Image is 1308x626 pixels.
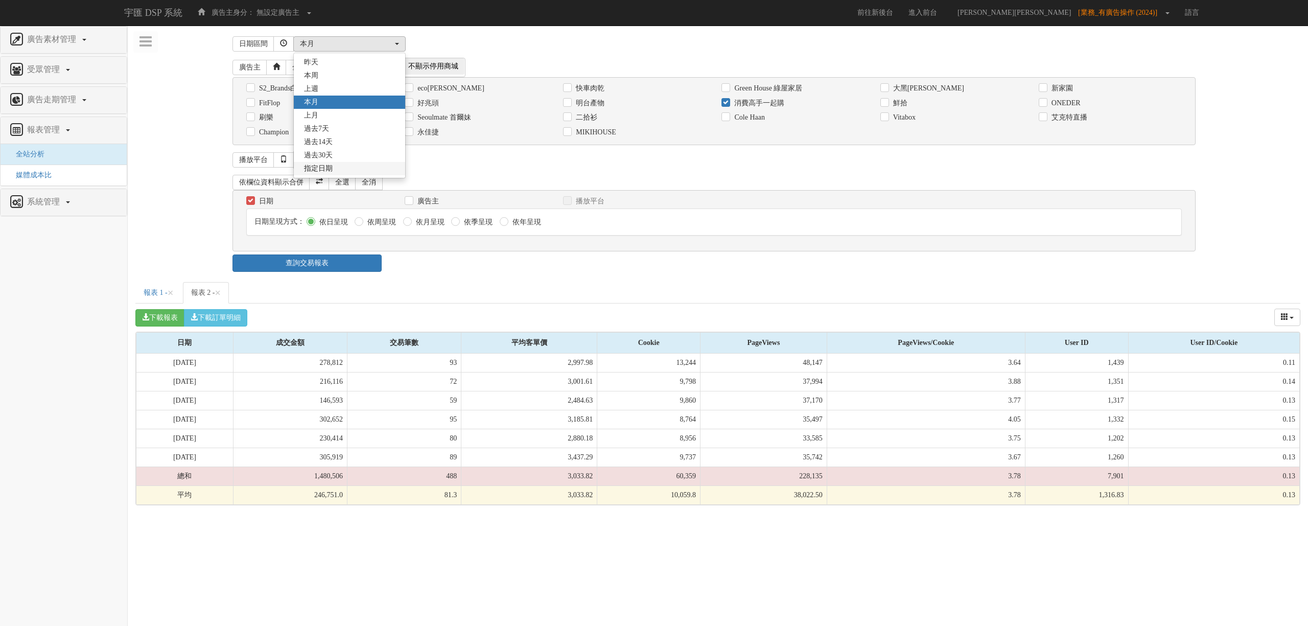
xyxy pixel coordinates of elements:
[233,410,347,429] td: 302,652
[347,485,461,504] td: 81.3
[256,112,273,123] label: 刷樂
[413,217,445,227] label: 依月呈現
[8,122,119,138] a: 報表管理
[415,112,471,123] label: Seoulmate 首爾妹
[355,175,383,190] a: 全消
[256,196,273,206] label: 日期
[1049,112,1087,123] label: 艾克特直播
[827,448,1025,467] td: 3.67
[597,485,700,504] td: 10,059.8
[827,354,1025,373] td: 3.64
[827,372,1025,391] td: 3.88
[304,110,318,121] span: 上月
[347,448,461,467] td: 89
[700,485,827,504] td: 38,022.50
[1025,333,1128,353] div: User ID
[700,372,827,391] td: 37,994
[256,9,299,16] span: 無設定廣告主
[347,429,461,448] td: 80
[304,84,318,94] span: 上週
[1128,448,1299,467] td: 0.13
[573,196,604,206] label: 播放平台
[597,372,700,391] td: 9,798
[1025,429,1128,448] td: 1,202
[510,217,541,227] label: 依年呈現
[347,354,461,373] td: 93
[256,83,312,94] label: S2_Brands白蘭氏
[1049,83,1073,94] label: 新家園
[254,218,305,225] span: 日期呈現方式：
[136,448,233,467] td: [DATE]
[135,309,184,327] button: 下載報表
[700,467,827,485] td: 228,135
[1274,309,1301,326] button: columns
[1025,467,1128,485] td: 7,901
[304,124,329,134] span: 過去7天
[1128,410,1299,429] td: 0.15
[732,112,764,123] label: Cole Haan
[329,175,356,190] a: 全選
[347,467,461,485] td: 488
[700,448,827,467] td: 35,742
[1025,448,1128,467] td: 1,260
[347,372,461,391] td: 72
[415,127,439,137] label: 永佳捷
[136,485,233,504] td: 平均
[293,36,406,52] button: 本月
[1128,485,1299,504] td: 0.13
[8,171,52,179] span: 媒體成本比
[461,485,597,504] td: 3,033.82
[700,354,827,373] td: 48,147
[461,372,597,391] td: 3,001.61
[256,127,289,137] label: Champion
[597,354,700,373] td: 13,244
[25,95,81,104] span: 廣告走期管理
[300,39,393,49] div: 本月
[8,150,44,158] span: 全站分析
[232,254,382,272] a: 查詢交易報表
[304,137,333,147] span: 過去14天
[891,112,916,123] label: Vitabox
[215,288,221,298] button: Close
[573,112,597,123] label: 二拾衫
[415,98,439,108] label: 好兆頭
[891,98,907,108] label: 鮮拾
[233,485,347,504] td: 246,751.0
[597,467,700,485] td: 60,359
[25,125,65,134] span: 報表管理
[1049,98,1081,108] label: ONEDER
[1128,354,1299,373] td: 0.11
[827,333,1025,353] div: PageViews/Cookie
[136,372,233,391] td: [DATE]
[304,97,318,107] span: 本月
[136,410,233,429] td: [DATE]
[286,60,313,75] a: 全選
[1025,410,1128,429] td: 1,332
[136,467,233,485] td: 總和
[347,391,461,410] td: 59
[573,98,604,108] label: 明台產物
[461,429,597,448] td: 2,880.18
[573,127,616,137] label: MIKIHOUSE
[597,391,700,410] td: 9,860
[461,391,597,410] td: 2,484.63
[461,410,597,429] td: 3,185.81
[8,32,119,48] a: 廣告素材管理
[1078,9,1162,16] span: [業務_有廣告操作 (2024)]
[1128,429,1299,448] td: 0.13
[415,196,439,206] label: 廣告主
[8,194,119,211] a: 系統管理
[891,83,964,94] label: 大黑[PERSON_NAME]
[168,288,174,298] button: Close
[136,391,233,410] td: [DATE]
[347,333,461,353] div: 交易筆數
[1025,391,1128,410] td: 1,317
[304,71,318,81] span: 本周
[461,333,597,353] div: 平均客單價
[304,164,333,174] span: 指定日期
[597,333,700,353] div: Cookie
[304,150,333,160] span: 過去30天
[233,372,347,391] td: 216,116
[183,282,229,304] a: 報表 2 -
[461,448,597,467] td: 3,437.29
